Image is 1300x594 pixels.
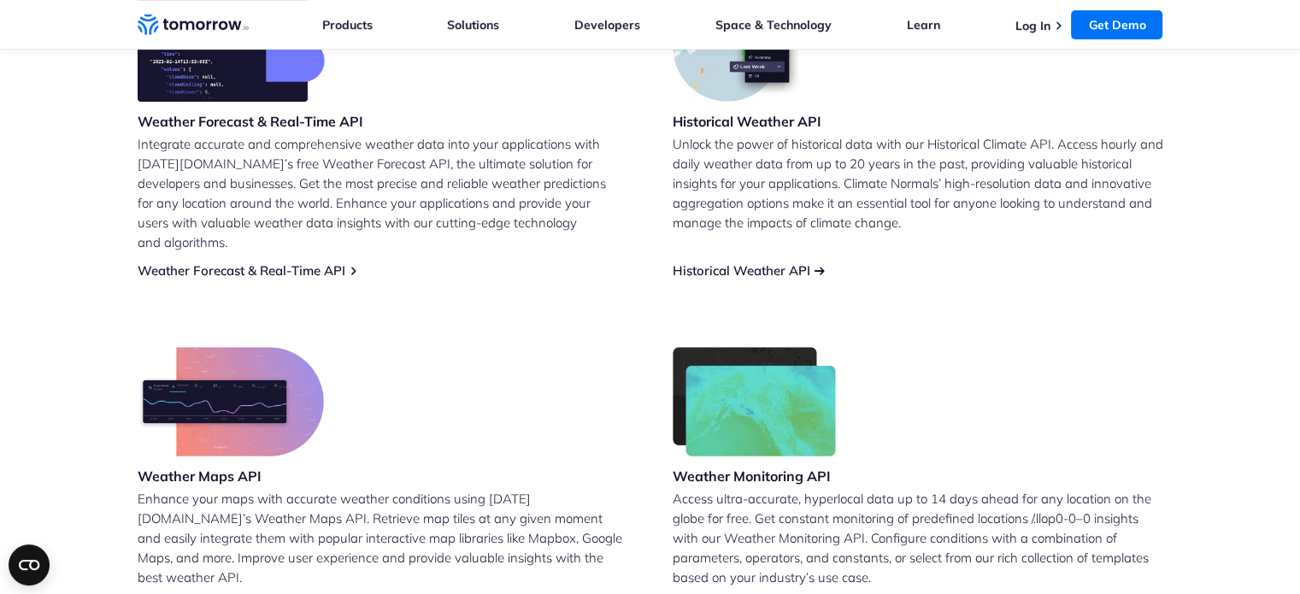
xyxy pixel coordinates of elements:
[138,489,628,587] p: Enhance your maps with accurate weather conditions using [DATE][DOMAIN_NAME]’s Weather Maps API. ...
[138,262,345,279] a: Weather Forecast & Real-Time API
[673,134,1163,232] p: Unlock the power of historical data with our Historical Climate API. Access hourly and daily weat...
[1015,18,1050,33] a: Log In
[673,262,810,279] a: Historical Weather API
[138,12,249,38] a: Home link
[322,17,373,32] a: Products
[673,112,821,131] h3: Historical Weather API
[447,17,499,32] a: Solutions
[673,489,1163,587] p: Access ultra-accurate, hyperlocal data up to 14 days ahead for any location on the globe for free...
[138,112,363,131] h3: Weather Forecast & Real-Time API
[574,17,640,32] a: Developers
[138,134,628,252] p: Integrate accurate and comprehensive weather data into your applications with [DATE][DOMAIN_NAME]...
[673,467,837,485] h3: Weather Monitoring API
[138,467,324,485] h3: Weather Maps API
[9,544,50,585] button: Open CMP widget
[715,17,832,32] a: Space & Technology
[907,17,940,32] a: Learn
[1071,10,1162,39] a: Get Demo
